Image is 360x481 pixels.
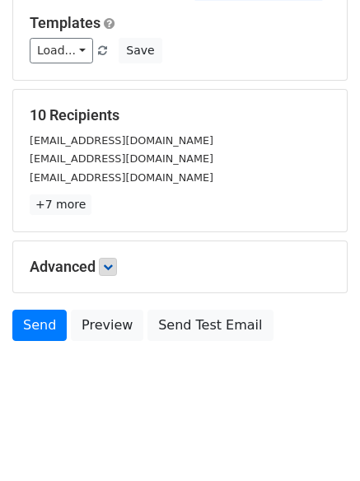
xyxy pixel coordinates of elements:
[71,310,143,341] a: Preview
[30,194,91,215] a: +7 more
[12,310,67,341] a: Send
[119,38,161,63] button: Save
[147,310,273,341] a: Send Test Email
[30,14,101,31] a: Templates
[30,38,93,63] a: Load...
[278,402,360,481] iframe: Chat Widget
[30,152,213,165] small: [EMAIL_ADDRESS][DOMAIN_NAME]
[30,171,213,184] small: [EMAIL_ADDRESS][DOMAIN_NAME]
[30,258,330,276] h5: Advanced
[30,134,213,147] small: [EMAIL_ADDRESS][DOMAIN_NAME]
[30,106,330,124] h5: 10 Recipients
